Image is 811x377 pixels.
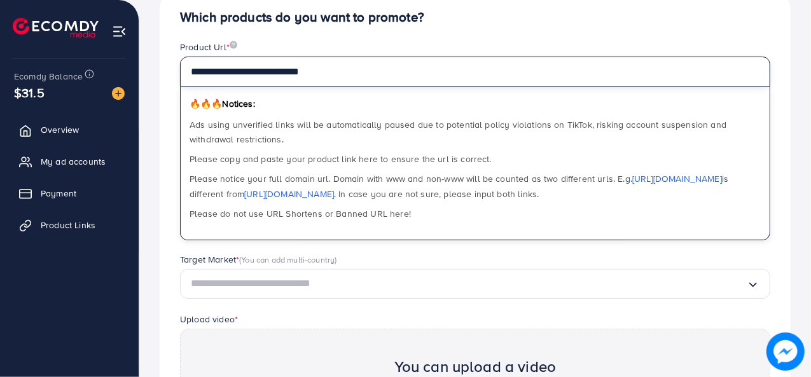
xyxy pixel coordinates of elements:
[190,207,411,220] span: Please do not use URL Shortens or Banned URL here!
[180,10,770,25] h4: Which products do you want to promote?
[112,24,127,39] img: menu
[41,219,95,231] span: Product Links
[41,155,106,168] span: My ad accounts
[180,41,237,53] label: Product Url
[190,97,255,110] span: Notices:
[14,70,83,83] span: Ecomdy Balance
[394,357,557,376] h2: You can upload a video
[10,117,129,142] a: Overview
[190,118,726,146] span: Ads using unverified links will be automatically paused due to potential policy violations on Tik...
[770,336,801,367] img: image
[14,83,45,102] span: $31.5
[112,87,125,100] img: image
[180,269,770,299] div: Search for option
[10,149,129,174] a: My ad accounts
[190,97,222,110] span: 🔥🔥🔥
[230,41,237,49] img: image
[180,313,238,326] label: Upload video
[190,172,728,200] span: Please notice your full domain url. Domain with www and non-www will be counted as two different ...
[10,212,129,238] a: Product Links
[10,181,129,206] a: Payment
[180,253,337,266] label: Target Market
[41,187,76,200] span: Payment
[191,274,747,294] input: Search for option
[190,153,492,165] span: Please copy and paste your product link here to ensure the url is correct.
[13,18,99,38] img: logo
[41,123,79,136] span: Overview
[632,172,722,185] a: [URL][DOMAIN_NAME]
[239,254,336,265] span: (You can add multi-country)
[244,188,334,200] a: [URL][DOMAIN_NAME]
